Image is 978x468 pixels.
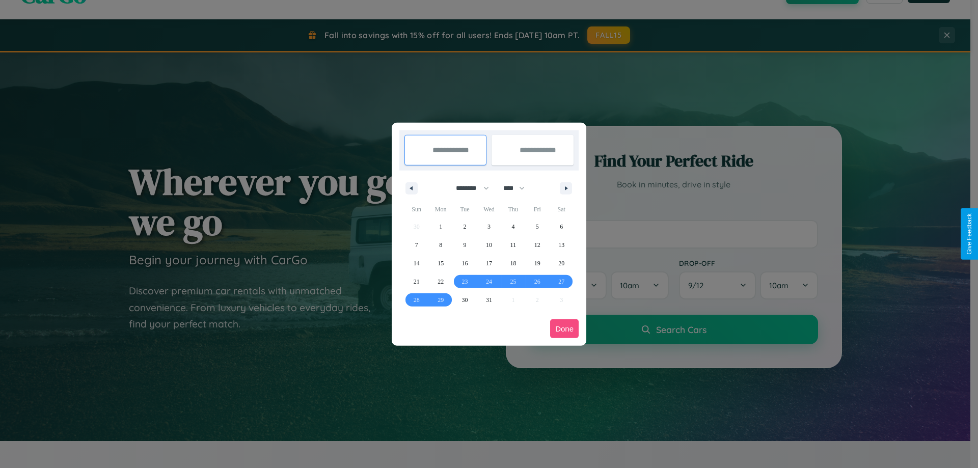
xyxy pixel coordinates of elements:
[501,236,525,254] button: 11
[404,236,428,254] button: 7
[404,291,428,309] button: 28
[438,254,444,272] span: 15
[453,272,477,291] button: 23
[462,272,468,291] span: 23
[453,291,477,309] button: 30
[439,236,442,254] span: 8
[550,272,574,291] button: 27
[560,217,563,236] span: 6
[428,291,452,309] button: 29
[525,217,549,236] button: 5
[550,236,574,254] button: 13
[534,272,540,291] span: 26
[428,254,452,272] button: 15
[550,319,579,338] button: Done
[414,272,420,291] span: 21
[525,236,549,254] button: 12
[534,254,540,272] span: 19
[510,236,517,254] span: 11
[486,254,492,272] span: 17
[550,217,574,236] button: 6
[414,254,420,272] span: 14
[486,272,492,291] span: 24
[438,291,444,309] span: 29
[501,254,525,272] button: 18
[438,272,444,291] span: 22
[486,291,492,309] span: 31
[510,272,516,291] span: 25
[525,201,549,217] span: Fri
[477,236,501,254] button: 10
[462,291,468,309] span: 30
[477,201,501,217] span: Wed
[510,254,516,272] span: 18
[558,236,564,254] span: 13
[477,254,501,272] button: 17
[428,236,452,254] button: 8
[464,217,467,236] span: 2
[428,201,452,217] span: Mon
[428,217,452,236] button: 1
[536,217,539,236] span: 5
[477,291,501,309] button: 31
[453,236,477,254] button: 9
[453,254,477,272] button: 16
[453,201,477,217] span: Tue
[404,254,428,272] button: 14
[550,201,574,217] span: Sat
[415,236,418,254] span: 7
[487,217,491,236] span: 3
[558,272,564,291] span: 27
[477,217,501,236] button: 3
[439,217,442,236] span: 1
[404,201,428,217] span: Sun
[462,254,468,272] span: 16
[550,254,574,272] button: 20
[501,217,525,236] button: 4
[525,254,549,272] button: 19
[477,272,501,291] button: 24
[501,201,525,217] span: Thu
[428,272,452,291] button: 22
[501,272,525,291] button: 25
[525,272,549,291] button: 26
[404,272,428,291] button: 21
[453,217,477,236] button: 2
[511,217,514,236] span: 4
[534,236,540,254] span: 12
[558,254,564,272] span: 20
[414,291,420,309] span: 28
[486,236,492,254] span: 10
[464,236,467,254] span: 9
[966,213,973,255] div: Give Feedback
